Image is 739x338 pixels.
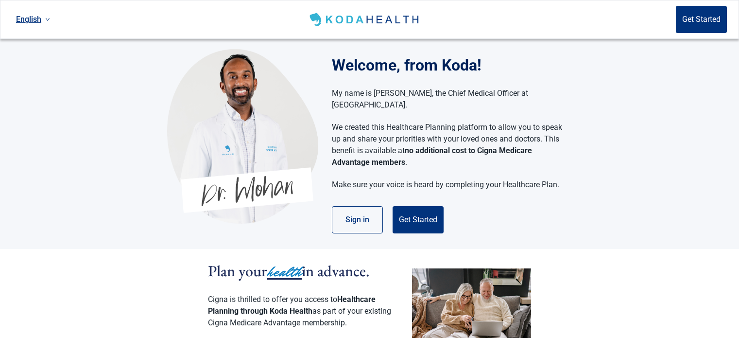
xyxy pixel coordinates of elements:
img: Koda Health [308,12,423,27]
p: We created this Healthcare Planning platform to allow you to speak up and share your priorities w... [332,122,563,168]
span: in advance. [302,261,370,281]
button: Get Started [393,206,444,233]
span: health [267,261,302,283]
a: Current language: English [12,11,54,27]
button: Get Started [676,6,727,33]
button: Sign in [332,206,383,233]
span: Cigna is thrilled to offer you access to [208,295,337,304]
div: Welcome, from Koda! [332,53,572,77]
strong: no additional cost to Cigna Medicare Advantage members [332,146,532,167]
p: My name is [PERSON_NAME], the Chief Medical Officer at [GEOGRAPHIC_DATA]. [332,88,563,111]
span: down [45,17,50,22]
p: Make sure your voice is heard by completing your Healthcare Plan. [332,179,563,191]
img: Koda Health [167,49,318,224]
span: Plan your [208,261,267,281]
